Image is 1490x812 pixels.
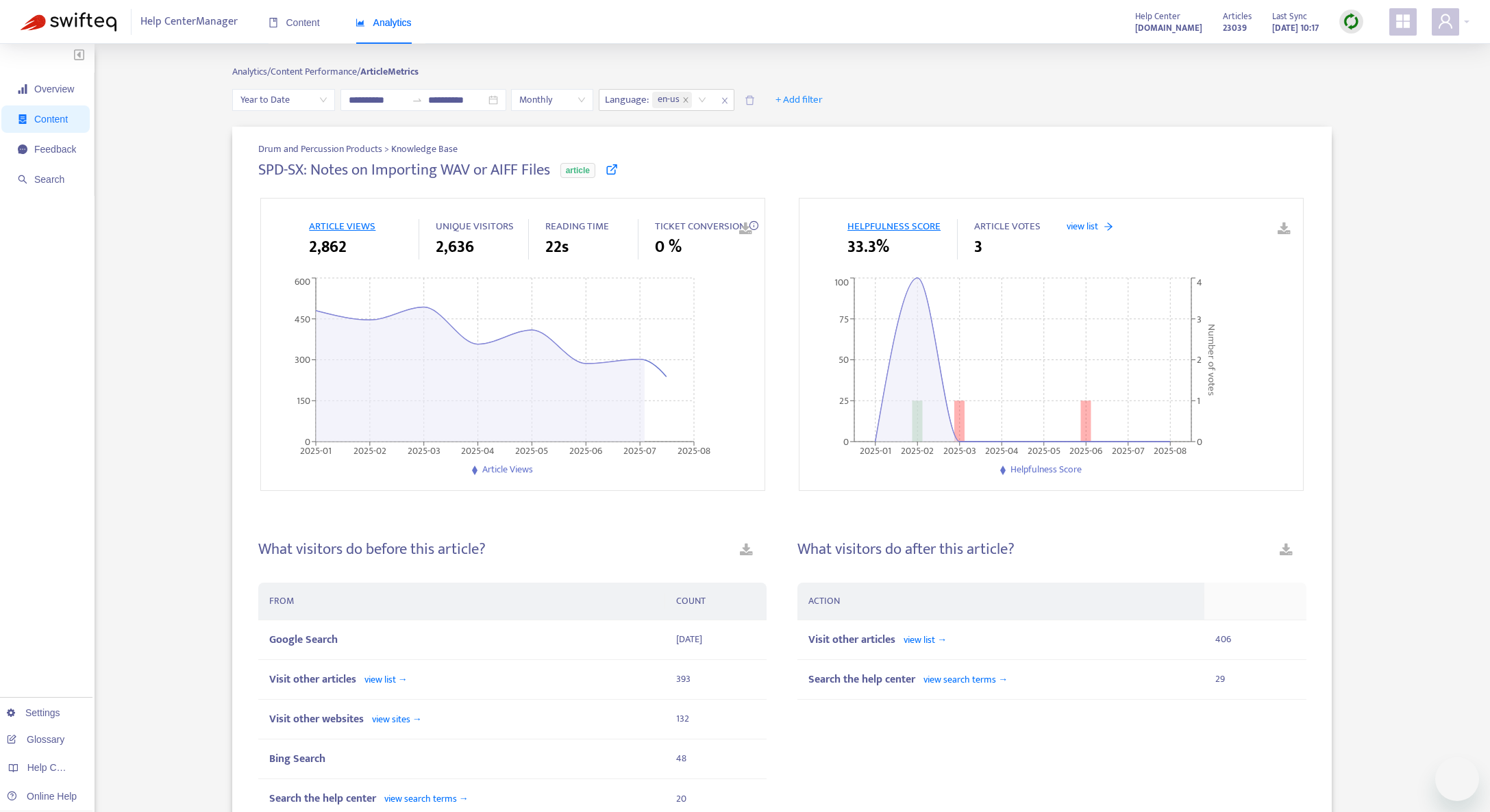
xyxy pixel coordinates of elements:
tspan: 2025-04 [985,443,1019,459]
span: READING TIME [545,218,609,235]
span: Visit other articles [269,670,356,689]
tspan: 0 [305,434,310,450]
span: Search the help center [808,670,915,689]
a: Glossary [7,734,64,745]
tspan: 100 [834,275,849,290]
span: HELPFULNESS SCORE [847,218,941,235]
tspan: 4 [1197,275,1202,290]
span: 48 [676,750,686,766]
tspan: 1 [1197,393,1200,409]
a: Online Help [7,791,77,802]
tspan: 2025-08 [678,443,710,459]
span: swap-right [412,94,423,105]
img: Swifteq [21,12,116,31]
span: Language : [599,90,651,110]
tspan: 600 [295,275,310,290]
tspan: 2025-06 [570,443,603,459]
span: close-circle [488,95,498,105]
span: close [682,97,689,103]
a: Settings [7,707,60,718]
tspan: 2025-01 [300,443,332,459]
span: Help Center [1135,9,1180,24]
strong: [DATE] 10:17 [1272,21,1319,36]
span: to [412,94,423,105]
span: 20 [676,791,686,807]
span: book [269,18,278,27]
span: view search terms → [923,672,1008,687]
span: Search the help center [269,789,376,808]
span: Monthly [519,90,585,110]
span: area-chart [356,18,365,27]
tspan: 2 [1197,353,1202,368]
span: + Add filter [775,92,823,108]
span: Visit other articles [808,631,895,649]
span: Content [269,17,320,28]
tspan: 2025-02 [353,443,386,459]
span: 2,636 [436,235,474,259]
span: 393 [676,671,691,687]
tspan: 300 [295,353,310,368]
span: Drum and Percussion Products [258,141,384,157]
span: > [384,141,391,157]
span: en-us [658,92,680,108]
span: UNIQUE VISITORS [436,218,514,235]
span: view search terms → [384,791,469,807]
span: 3 [974,235,982,259]
span: Year to Date [240,90,327,110]
span: view list → [364,672,408,687]
tspan: 75 [839,312,849,327]
span: Visit other websites [269,710,364,728]
span: signal [18,84,27,94]
span: delete [745,95,755,105]
h4: SPD-SX: Notes on Importing WAV or AIFF Files [258,161,550,179]
h4: What visitors do after this article? [797,540,1015,559]
span: Last Sync [1272,9,1307,24]
span: 0 % [655,235,682,259]
span: article [560,163,595,178]
span: [DATE] [676,631,702,647]
a: [DOMAIN_NAME] [1135,20,1202,36]
span: view list [1067,219,1098,233]
strong: 23039 [1223,21,1247,36]
span: 22s [545,235,569,259]
span: 132 [676,711,689,726]
tspan: 2025-08 [1154,443,1187,459]
tspan: 50 [839,353,849,368]
tspan: 2025-06 [1069,443,1102,459]
span: Article Views [482,461,533,477]
h4: What visitors do before this article? [258,540,486,559]
span: ARTICLE VIEWS [309,218,375,235]
span: view sites → [372,711,422,727]
tspan: 2025-02 [901,443,934,459]
span: Overview [34,84,74,94]
span: ARTICLE VOTES [974,218,1041,235]
strong: Article Metrics [360,64,419,79]
tspan: 2025-05 [516,443,549,459]
span: Analytics [356,17,412,28]
iframe: メッセージングウィンドウを開くボタン [1435,757,1479,801]
span: Help Center Manager [140,9,238,35]
span: 406 [1215,631,1231,647]
th: COUNT [665,583,767,620]
th: ACTION [797,583,1204,620]
span: en-us [652,92,692,108]
th: FROM [258,583,665,620]
tspan: 0 [843,434,849,450]
tspan: 2025-07 [1112,443,1145,459]
span: Bing Search [269,750,325,768]
span: appstore [1395,13,1411,29]
tspan: 0 [1197,434,1202,450]
span: arrow-right [1104,222,1113,231]
tspan: 2025-01 [860,443,891,459]
span: Feedback [34,144,76,155]
span: 33.3% [847,235,889,259]
button: + Add filter [765,89,833,111]
span: 2,862 [309,235,347,259]
tspan: 2025-05 [1028,443,1060,459]
span: 29 [1215,671,1225,687]
span: TICKET CONVERSION [655,218,746,235]
tspan: 3 [1197,312,1202,327]
span: Google Search [269,631,338,649]
tspan: 2025-07 [624,443,657,459]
